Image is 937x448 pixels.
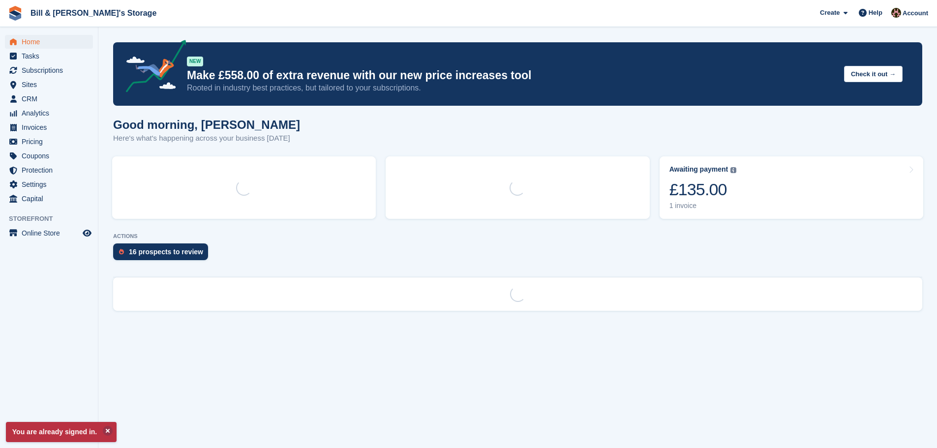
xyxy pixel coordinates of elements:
[129,248,203,256] div: 16 prospects to review
[6,422,117,442] p: You are already signed in.
[844,66,903,82] button: Check it out →
[22,63,81,77] span: Subscriptions
[22,92,81,106] span: CRM
[5,35,93,49] a: menu
[22,178,81,191] span: Settings
[119,249,124,255] img: prospect-51fa495bee0391a8d652442698ab0144808aea92771e9ea1ae160a38d050c398.svg
[113,133,300,144] p: Here's what's happening across your business [DATE]
[5,78,93,91] a: menu
[187,83,836,93] p: Rooted in industry best practices, but tailored to your subscriptions.
[5,149,93,163] a: menu
[891,8,901,18] img: Jack Bottesch
[669,179,737,200] div: £135.00
[669,202,737,210] div: 1 invoice
[869,8,882,18] span: Help
[5,178,93,191] a: menu
[903,8,928,18] span: Account
[5,49,93,63] a: menu
[113,233,922,239] p: ACTIONS
[22,135,81,149] span: Pricing
[5,163,93,177] a: menu
[669,165,728,174] div: Awaiting payment
[187,57,203,66] div: NEW
[113,118,300,131] h1: Good morning, [PERSON_NAME]
[820,8,840,18] span: Create
[22,192,81,206] span: Capital
[22,78,81,91] span: Sites
[27,5,160,21] a: Bill & [PERSON_NAME]'s Storage
[5,192,93,206] a: menu
[187,68,836,83] p: Make £558.00 of extra revenue with our new price increases tool
[22,120,81,134] span: Invoices
[22,49,81,63] span: Tasks
[9,214,98,224] span: Storefront
[81,227,93,239] a: Preview store
[113,243,213,265] a: 16 prospects to review
[22,149,81,163] span: Coupons
[5,120,93,134] a: menu
[22,35,81,49] span: Home
[5,106,93,120] a: menu
[22,163,81,177] span: Protection
[5,92,93,106] a: menu
[22,106,81,120] span: Analytics
[660,156,923,219] a: Awaiting payment £135.00 1 invoice
[5,135,93,149] a: menu
[8,6,23,21] img: stora-icon-8386f47178a22dfd0bd8f6a31ec36ba5ce8667c1dd55bd0f319d3a0aa187defe.svg
[5,63,93,77] a: menu
[22,226,81,240] span: Online Store
[730,167,736,173] img: icon-info-grey-7440780725fd019a000dd9b08b2336e03edf1995a4989e88bcd33f0948082b44.svg
[5,226,93,240] a: menu
[118,40,186,96] img: price-adjustments-announcement-icon-8257ccfd72463d97f412b2fc003d46551f7dbcb40ab6d574587a9cd5c0d94...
